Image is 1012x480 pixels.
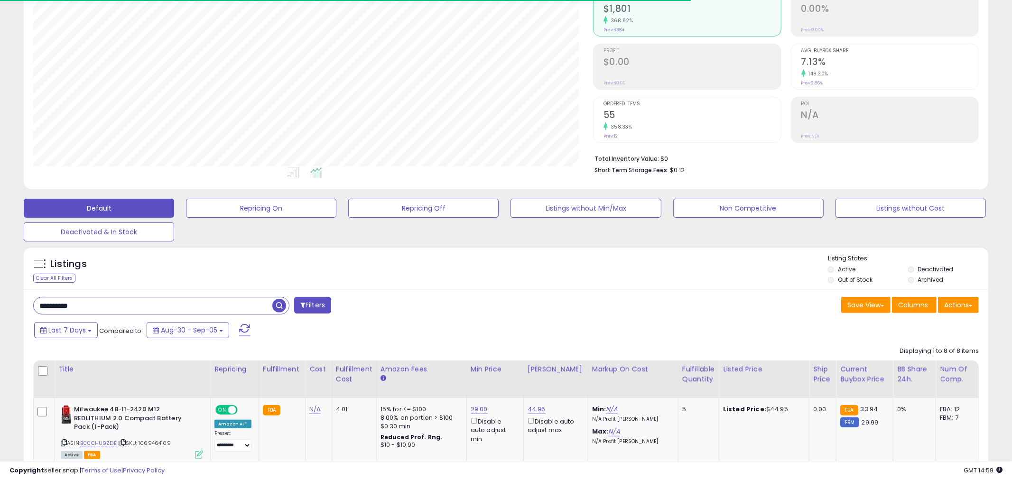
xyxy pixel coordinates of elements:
[50,258,87,271] h5: Listings
[80,439,117,447] a: B00CHU9ZDE
[801,133,820,139] small: Prev: N/A
[840,405,858,415] small: FBA
[9,466,165,475] div: seller snap | |
[682,364,715,384] div: Fulfillable Quantity
[61,405,72,424] img: 418P63BzDHL._SL40_.jpg
[723,364,805,374] div: Listed Price
[838,276,873,284] label: Out of Stock
[594,152,972,164] li: $0
[813,364,832,384] div: Ship Price
[608,123,632,130] small: 358.33%
[58,364,206,374] div: Title
[348,199,499,218] button: Repricing Off
[898,300,928,310] span: Columns
[336,364,372,384] div: Fulfillment Cost
[723,405,766,414] b: Listed Price:
[603,80,626,86] small: Prev: $0.00
[900,347,979,356] div: Displaying 1 to 8 of 8 items
[61,451,83,459] span: All listings currently available for purchase on Amazon
[603,56,780,69] h2: $0.00
[263,405,280,415] small: FBA
[897,405,928,414] div: 0%
[801,3,978,16] h2: 0.00%
[74,405,189,434] b: Milwaukee 48-11-2420 M12 REDLITHIUM 2.0 Compact Battery Pack (1-Pack)
[309,364,328,374] div: Cost
[918,276,944,284] label: Archived
[608,427,620,436] a: N/A
[964,466,1003,475] span: 2025-09-13 14:59 GMT
[214,364,255,374] div: Repricing
[381,433,443,441] b: Reduced Prof. Rng.
[381,422,459,431] div: $0.30 min
[186,199,336,218] button: Repricing On
[603,102,780,107] span: Ordered Items
[603,133,618,139] small: Prev: 12
[24,199,174,218] button: Default
[381,441,459,449] div: $10 - $10.90
[592,405,606,414] b: Min:
[33,274,75,283] div: Clear All Filters
[897,364,932,384] div: BB Share 24h.
[606,405,617,414] a: N/A
[940,364,975,384] div: Num of Comp.
[670,166,685,175] span: $0.12
[9,466,44,475] strong: Copyright
[594,155,659,163] b: Total Inventory Value:
[99,326,143,335] span: Compared to:
[840,417,859,427] small: FBM
[592,416,671,423] p: N/A Profit [PERSON_NAME]
[673,199,824,218] button: Non Competitive
[236,406,251,414] span: OFF
[511,199,661,218] button: Listings without Min/Max
[81,466,121,475] a: Terms of Use
[528,416,581,434] div: Disable auto adjust max
[216,406,228,414] span: ON
[682,405,712,414] div: 5
[840,364,889,384] div: Current Buybox Price
[828,254,988,263] p: Listing States:
[801,102,978,107] span: ROI
[940,414,971,422] div: FBM: 7
[381,364,463,374] div: Amazon Fees
[336,405,369,414] div: 4.01
[381,405,459,414] div: 15% for <= $100
[24,222,174,241] button: Deactivated & In Stock
[471,405,488,414] a: 29.00
[309,405,321,414] a: N/A
[841,297,891,313] button: Save View
[940,405,971,414] div: FBA: 12
[588,360,678,398] th: The percentage added to the cost of goods (COGS) that forms the calculator for Min & Max prices.
[801,48,978,54] span: Avg. Buybox Share
[592,364,674,374] div: Markup on Cost
[34,322,98,338] button: Last 7 Days
[813,405,829,414] div: 0.00
[528,364,584,374] div: [PERSON_NAME]
[592,438,671,445] p: N/A Profit [PERSON_NAME]
[836,199,986,218] button: Listings without Cost
[147,322,229,338] button: Aug-30 - Sep-05
[263,364,301,374] div: Fulfillment
[471,416,516,443] div: Disable auto adjust min
[918,265,954,273] label: Deactivated
[801,80,823,86] small: Prev: 2.86%
[801,110,978,122] h2: N/A
[892,297,937,313] button: Columns
[528,405,546,414] a: 44.95
[806,70,829,77] small: 149.30%
[603,48,780,54] span: Profit
[48,325,86,335] span: Last 7 Days
[801,27,824,33] small: Prev: 0.00%
[861,405,878,414] span: 33.94
[862,418,879,427] span: 29.99
[214,420,251,428] div: Amazon AI *
[84,451,100,459] span: FBA
[471,364,520,374] div: Min Price
[594,166,668,174] b: Short Term Storage Fees:
[603,3,780,16] h2: $1,801
[294,297,331,314] button: Filters
[123,466,165,475] a: Privacy Policy
[381,414,459,422] div: 8.00% on portion > $100
[161,325,217,335] span: Aug-30 - Sep-05
[608,17,633,24] small: 368.82%
[118,439,171,447] span: | SKU: 1069464109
